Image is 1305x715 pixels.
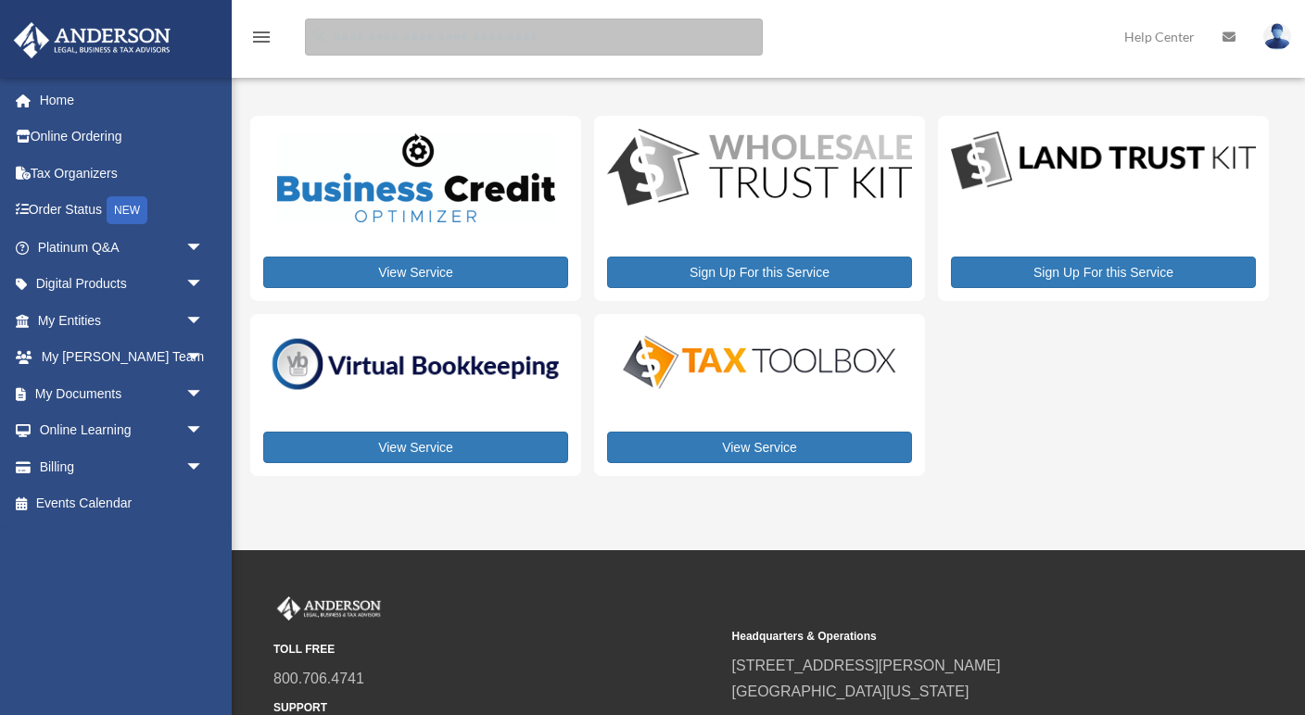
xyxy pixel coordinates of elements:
[951,129,1256,194] img: LandTrust_lgo-1.jpg
[732,627,1178,646] small: Headquarters & Operations
[13,192,232,230] a: Order StatusNEW
[732,684,969,699] a: [GEOGRAPHIC_DATA][US_STATE]
[13,302,232,339] a: My Entitiesarrow_drop_down
[607,129,912,209] img: WS-Trust-Kit-lgo-1.jpg
[951,257,1256,288] a: Sign Up For this Service
[250,26,272,48] i: menu
[607,432,912,463] a: View Service
[8,22,176,58] img: Anderson Advisors Platinum Portal
[13,448,232,485] a: Billingarrow_drop_down
[13,119,232,156] a: Online Ordering
[1263,23,1291,50] img: User Pic
[185,448,222,486] span: arrow_drop_down
[13,412,232,449] a: Online Learningarrow_drop_down
[263,432,568,463] a: View Service
[13,229,232,266] a: Platinum Q&Aarrow_drop_down
[185,339,222,377] span: arrow_drop_down
[185,266,222,304] span: arrow_drop_down
[273,640,719,659] small: TOLL FREE
[273,671,364,686] a: 800.706.4741
[732,658,1001,673] a: [STREET_ADDRESS][PERSON_NAME]
[13,266,222,303] a: Digital Productsarrow_drop_down
[13,82,232,119] a: Home
[273,596,385,621] img: Anderson Advisors Platinum Portal
[250,32,272,48] a: menu
[13,155,232,192] a: Tax Organizers
[607,257,912,288] a: Sign Up For this Service
[185,412,222,450] span: arrow_drop_down
[263,257,568,288] a: View Service
[310,25,330,45] i: search
[185,302,222,340] span: arrow_drop_down
[185,375,222,413] span: arrow_drop_down
[13,339,232,376] a: My [PERSON_NAME] Teamarrow_drop_down
[13,375,232,412] a: My Documentsarrow_drop_down
[185,229,222,267] span: arrow_drop_down
[107,196,147,224] div: NEW
[13,485,232,522] a: Events Calendar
